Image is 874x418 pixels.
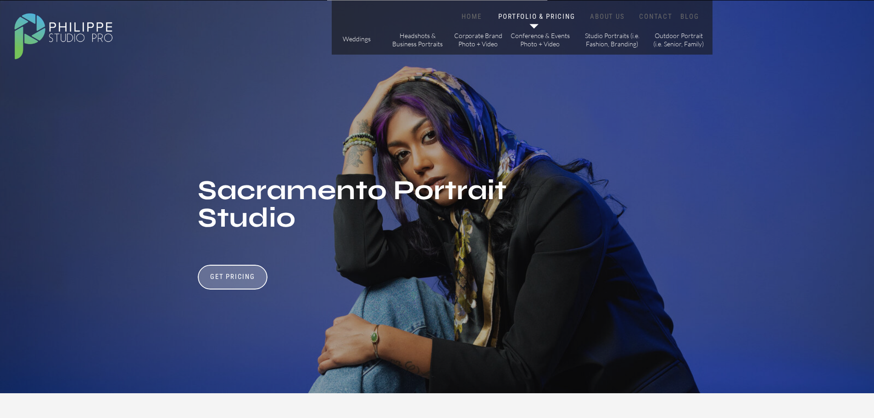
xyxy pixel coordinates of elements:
[510,32,570,48] a: Conference & Events Photo + Video
[653,32,705,48] a: Outdoor Portrait (i.e. Senior, Family)
[588,12,627,21] a: ABOUT US
[340,35,373,45] a: Weddings
[392,32,444,48] a: Headshots & Business Portraits
[497,12,577,21] a: PORTFOLIO & PRICING
[198,177,509,237] h1: Sacramento Portrait Studio
[450,220,715,309] h2: Don't just take our word for it
[637,12,675,21] a: CONTACT
[529,342,653,367] p: 70+ 5 Star reviews on Google & Yelp
[581,32,643,48] a: Studio Portraits (i.e. Fashion, Branding)
[207,273,258,284] a: Get Pricing
[452,32,504,48] a: Corporate Brand Photo + Video
[679,12,701,21] a: BLOG
[452,12,491,21] a: HOME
